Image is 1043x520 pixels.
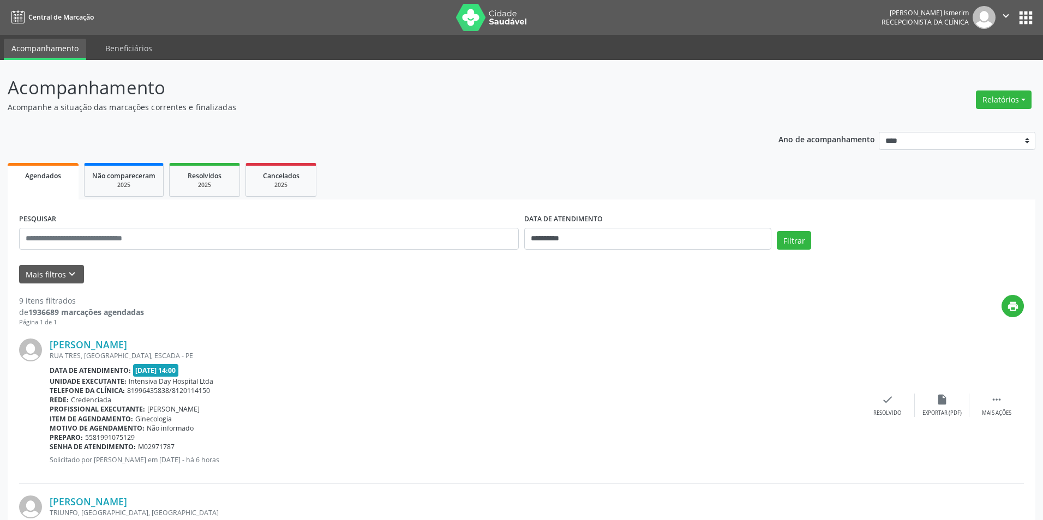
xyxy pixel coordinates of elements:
i:  [991,394,1003,406]
p: Ano de acompanhamento [778,132,875,146]
div: RUA TRES, [GEOGRAPHIC_DATA], ESCADA - PE [50,351,860,360]
button:  [996,6,1016,29]
div: [PERSON_NAME] Ismerim [882,8,969,17]
button: Mais filtroskeyboard_arrow_down [19,265,84,284]
span: [DATE] 14:00 [133,364,179,377]
span: Central de Marcação [28,13,94,22]
span: M02971787 [138,442,175,451]
b: Rede: [50,395,69,404]
p: Acompanhe a situação das marcações correntes e finalizadas [8,101,727,113]
span: Resolvidos [188,171,221,180]
div: Exportar (PDF) [922,409,962,417]
a: Central de Marcação [8,8,94,26]
div: 2025 [92,181,155,189]
a: [PERSON_NAME] [50,495,127,507]
p: Solicitado por [PERSON_NAME] em [DATE] - há 6 horas [50,455,860,464]
span: [PERSON_NAME] [147,404,200,414]
span: Recepcionista da clínica [882,17,969,27]
div: 2025 [254,181,308,189]
button: apps [1016,8,1035,27]
a: Beneficiários [98,39,160,58]
b: Profissional executante: [50,404,145,414]
span: 81996435838/8120114150 [127,386,210,395]
i: keyboard_arrow_down [66,268,78,280]
span: Credenciada [71,395,111,404]
a: Acompanhamento [4,39,86,60]
span: Cancelados [263,171,299,180]
i:  [1000,10,1012,22]
b: Telefone da clínica: [50,386,125,395]
span: Intensiva Day Hospital Ltda [129,377,213,386]
b: Item de agendamento: [50,414,133,424]
i: insert_drive_file [936,394,948,406]
label: PESQUISAR [19,211,56,228]
b: Senha de atendimento: [50,442,136,451]
button: Filtrar [777,231,811,250]
span: Não compareceram [92,171,155,180]
span: Ginecologia [135,414,172,424]
img: img [973,6,996,29]
b: Motivo de agendamento: [50,424,145,433]
b: Data de atendimento: [50,366,131,375]
div: Resolvido [873,409,901,417]
div: TRIUNFO, [GEOGRAPHIC_DATA], [GEOGRAPHIC_DATA] [50,508,860,517]
div: Página 1 de 1 [19,318,144,327]
b: Preparo: [50,433,83,442]
p: Acompanhamento [8,74,727,101]
img: img [19,338,42,361]
button: print [1002,295,1024,317]
b: Unidade executante: [50,377,127,386]
div: 9 itens filtrados [19,295,144,306]
label: DATA DE ATENDIMENTO [524,211,603,228]
span: Não informado [147,424,194,433]
i: print [1007,300,1019,312]
button: Relatórios [976,90,1032,109]
div: de [19,306,144,318]
a: [PERSON_NAME] [50,338,127,350]
div: Mais ações [982,409,1011,417]
i: check [882,394,894,406]
img: img [19,495,42,518]
span: Agendados [25,171,61,180]
div: 2025 [177,181,232,189]
span: 5581991075129 [85,433,135,442]
strong: 1936689 marcações agendadas [28,307,144,317]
